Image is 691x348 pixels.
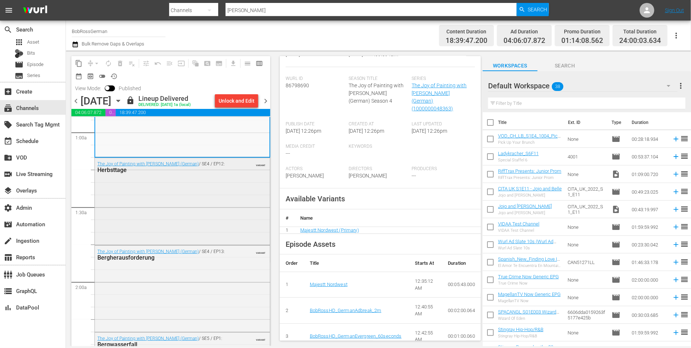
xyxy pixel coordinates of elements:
[612,275,620,284] span: Episode
[498,168,561,174] a: RiffTrax Presents: Junior Prom
[538,61,592,70] span: Search
[629,253,669,271] td: 01:46:33.178
[75,60,82,67] span: content_copy
[304,254,409,272] th: Title
[680,169,689,178] span: reorder
[239,56,253,70] span: Day Calendar View
[672,188,680,196] svg: Add to Schedule
[310,333,402,339] a: BobRossHD_GermanEvergreen_60seconds
[446,26,487,37] div: Content Duration
[498,281,559,286] div: True Crime Now
[672,223,680,231] svg: Add to Schedule
[561,26,603,37] div: Promo Duration
[629,236,669,253] td: 00:23:30.042
[629,148,669,165] td: 00:53:37.104
[612,223,620,231] span: Episode
[680,187,689,196] span: reorder
[680,328,689,337] span: reorder
[300,227,359,233] a: Majestt Nordwest (Primary)
[4,137,12,146] span: Schedule
[565,165,609,183] td: None
[565,130,609,148] td: None
[286,121,345,127] span: Publish Date
[27,39,39,46] span: Asset
[310,282,348,287] a: Majestt Nordwest
[629,130,669,148] td: 00:28:18.934
[498,263,562,268] div: El Amor Te Encuentra En Mountain View
[280,209,294,227] th: #
[672,205,680,213] svg: Add to Schedule
[4,186,12,195] span: Overlays
[498,140,562,145] div: Pick Up Your Brunch
[409,298,442,323] td: 12:40:55 AM
[672,258,680,266] svg: Add to Schedule
[4,87,12,96] span: Create
[619,26,661,37] div: Total Duration
[565,289,609,306] td: None
[498,186,562,191] a: CITA UK S1E11 - Jojo and Belle
[286,51,338,57] span: [DATE] 12:35:12.443am
[629,306,669,324] td: 00:30:03.685
[97,166,231,173] div: Herbsttage
[680,275,689,284] span: reorder
[680,205,689,213] span: reorder
[619,37,661,45] span: 24:00:03.634
[612,170,620,179] span: Video
[498,327,543,332] a: Stingray Hip-Hop/R&B
[85,70,96,82] span: View Backup
[215,94,258,107] button: Unlock and Edit
[498,228,539,233] div: VIDAA Test Channel
[612,187,620,196] span: Episode
[4,253,12,262] span: Reports
[612,205,620,214] span: Video
[629,271,669,289] td: 02:00:00.000
[629,289,669,306] td: 02:00:00.000
[286,144,345,150] span: Media Credit
[27,50,35,57] span: Bits
[412,83,467,111] a: The Joy of Painting with [PERSON_NAME] (German) (1000000048363)
[256,335,265,341] span: VARIANT
[256,248,265,254] span: VARIANT
[552,79,564,94] span: 38
[677,77,686,95] button: more_vert
[680,222,689,231] span: reorder
[498,204,552,209] a: Jojo and [PERSON_NAME]
[73,58,85,69] span: Copy Lineup
[680,257,689,266] span: reorder
[672,135,680,143] svg: Add to Schedule
[565,236,609,253] td: None
[187,56,201,70] span: Refresh All Search Blocks
[27,72,40,79] span: Series
[81,95,111,107] div: [DATE]
[504,26,545,37] div: Ad Duration
[286,240,335,249] span: Episode Assets
[488,76,677,96] div: Default Workspace
[99,73,106,80] span: toggle_off
[446,37,487,45] span: 18:39:47.200
[442,254,481,272] th: Duration
[627,112,671,133] th: Duration
[4,104,12,113] span: Channels
[498,292,561,297] a: MagellanTV Now Generic EPG
[565,324,609,341] td: None
[85,58,103,69] span: Remove Gaps & Overlaps
[565,271,609,289] td: None
[4,6,13,15] span: menu
[672,170,680,178] svg: Add to Schedule
[108,70,120,82] span: View History
[612,135,620,143] span: Episode
[286,150,290,156] span: ---
[412,76,471,82] span: Series
[665,7,684,13] a: Sign Out
[498,193,562,198] div: Jojo and [PERSON_NAME]
[607,112,627,133] th: Type
[629,165,669,183] td: 01:09:00.720
[201,58,213,69] span: Create Search Block
[280,227,294,234] td: 1
[629,218,669,236] td: 01:59:59.992
[409,254,442,272] th: Starts At
[97,341,231,348] div: Bergwasserfall
[15,72,23,80] span: Series
[629,183,669,201] td: 00:49:23.025
[97,254,231,261] div: Bergherausforderung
